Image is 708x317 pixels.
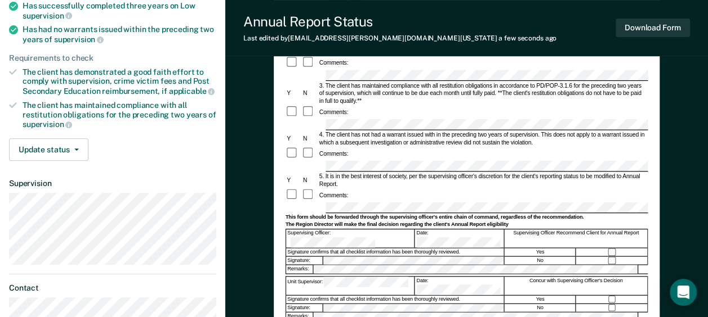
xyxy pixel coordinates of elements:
[169,87,215,96] span: applicable
[505,248,576,256] div: Yes
[505,296,576,304] div: Yes
[286,265,314,273] div: Remarks:
[318,191,349,199] div: Comments:
[23,25,216,44] div: Has had no warrants issued within the preceding two years of
[23,1,216,20] div: Has successfully completed three years on Low
[415,229,504,247] div: Date:
[23,67,216,96] div: The client has demonstrated a good faith effort to comply with supervision, crime victim fees and...
[505,304,576,312] div: No
[301,176,318,184] div: N
[286,277,415,295] div: Unit Supervisor:
[415,277,504,295] div: Date:
[505,277,648,295] div: Concur with Supervising Officer's Decision
[285,214,647,221] div: This form should be forwarded through the supervising officer's entire chain of command, regardle...
[286,296,504,304] div: Signature confirms that all checklist information has been thoroughly reviewed.
[9,179,216,188] dt: Supervision
[318,131,648,147] div: 4. The client has not had a warrant issued with in the preceding two years of supervision. This d...
[505,257,576,265] div: No
[301,135,318,143] div: N
[23,120,72,129] span: supervision
[286,304,323,312] div: Signature:
[498,34,556,42] span: a few seconds ago
[318,81,648,105] div: 3. The client has maintained compliance with all restitution obligations in accordance to PD/POP-...
[318,59,349,67] div: Comments:
[505,229,648,247] div: Supervising Officer Recommend Client for Annual Report
[318,150,349,157] div: Comments:
[285,135,301,143] div: Y
[285,176,301,184] div: Y
[54,35,104,44] span: supervision
[9,138,88,161] button: Update status
[9,53,216,63] div: Requirements to check
[318,108,349,116] div: Comments:
[23,101,216,129] div: The client has maintained compliance with all restitution obligations for the preceding two years of
[286,257,323,265] div: Signature:
[9,283,216,293] dt: Contact
[318,173,648,188] div: 5. It is in the best interest of society, per the supervising officer's discretion for the client...
[243,13,556,30] div: Annual Report Status
[286,229,415,247] div: Supervising Officer:
[285,221,647,228] div: The Region Director will make the final decision regarding the client's Annual Report eligibility
[301,89,318,97] div: N
[670,279,697,306] div: Open Intercom Messenger
[23,11,72,20] span: supervision
[243,34,556,42] div: Last edited by [EMAIL_ADDRESS][PERSON_NAME][DOMAIN_NAME][US_STATE]
[285,89,301,97] div: Y
[616,19,690,37] button: Download Form
[286,248,504,256] div: Signature confirms that all checklist information has been thoroughly reviewed.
